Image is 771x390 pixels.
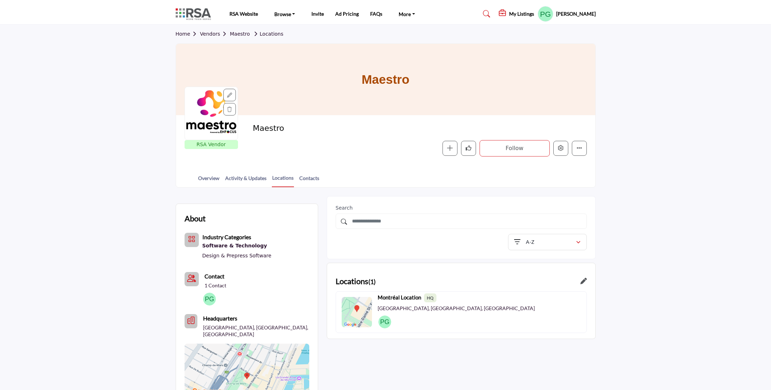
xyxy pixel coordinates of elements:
[185,314,197,328] button: Headquarter icon
[185,212,206,224] h2: About
[378,315,391,328] img: Patrick Girard
[205,282,226,289] a: 1 Contact
[272,174,294,187] a: Locations
[185,272,199,286] button: Contact-Employee Icon
[185,233,199,247] button: Category Icon
[526,238,534,246] p: A-Z
[252,31,284,37] a: Locations
[203,314,237,323] b: Headquarters
[556,10,596,17] h5: [PERSON_NAME]
[299,174,320,187] a: Contacts
[202,241,271,251] a: Software & Technology
[205,272,224,281] a: Contact
[394,9,420,19] a: More
[229,11,258,17] a: RSA Website
[311,11,324,17] a: Invite
[203,293,216,306] img: Patrick G.
[185,272,199,286] a: Link of redirect to contact page
[336,205,587,211] h2: Search
[342,297,372,327] img: Location Map
[335,11,359,17] a: Ad Pricing
[253,124,449,133] h2: Maestro
[202,241,271,251] div: Advanced software and digital tools for print management, automation, and streamlined workflows.
[580,278,587,286] a: Redirect to location
[186,141,237,148] p: RSA Vendor
[336,275,376,288] h2: Locations
[370,11,382,17] a: FAQs
[223,89,236,101] div: Aspect Ratio:1:1,Size:400x400px
[202,235,251,240] a: Industry Categories
[424,293,436,302] span: HQ
[378,305,535,312] p: [GEOGRAPHIC_DATA], [GEOGRAPHIC_DATA], [GEOGRAPHIC_DATA]
[378,293,436,302] b: Montréal Location
[509,11,534,17] h5: My Listings
[476,8,495,20] a: Search
[176,31,200,37] a: Home
[225,174,267,187] a: Activity & Updates
[508,234,587,250] button: A-Z
[499,10,534,18] div: My Listings
[202,234,251,240] b: Industry Categories
[198,174,220,187] a: Overview
[480,140,550,156] button: Follow
[368,278,376,286] span: ( )
[461,141,476,156] button: Like
[362,44,409,115] h1: Maestro
[230,31,250,37] a: Maestro
[553,141,568,156] button: Edit company
[269,9,300,19] a: Browse
[202,253,271,258] a: Design & Prepress Software
[572,141,587,156] button: More details
[203,324,309,338] p: [GEOGRAPHIC_DATA], [GEOGRAPHIC_DATA], [GEOGRAPHIC_DATA]
[200,31,230,37] a: Vendors
[176,8,214,20] img: site Logo
[538,6,553,22] button: Show hide supplier dropdown
[370,278,374,286] span: 1
[205,273,224,279] b: Contact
